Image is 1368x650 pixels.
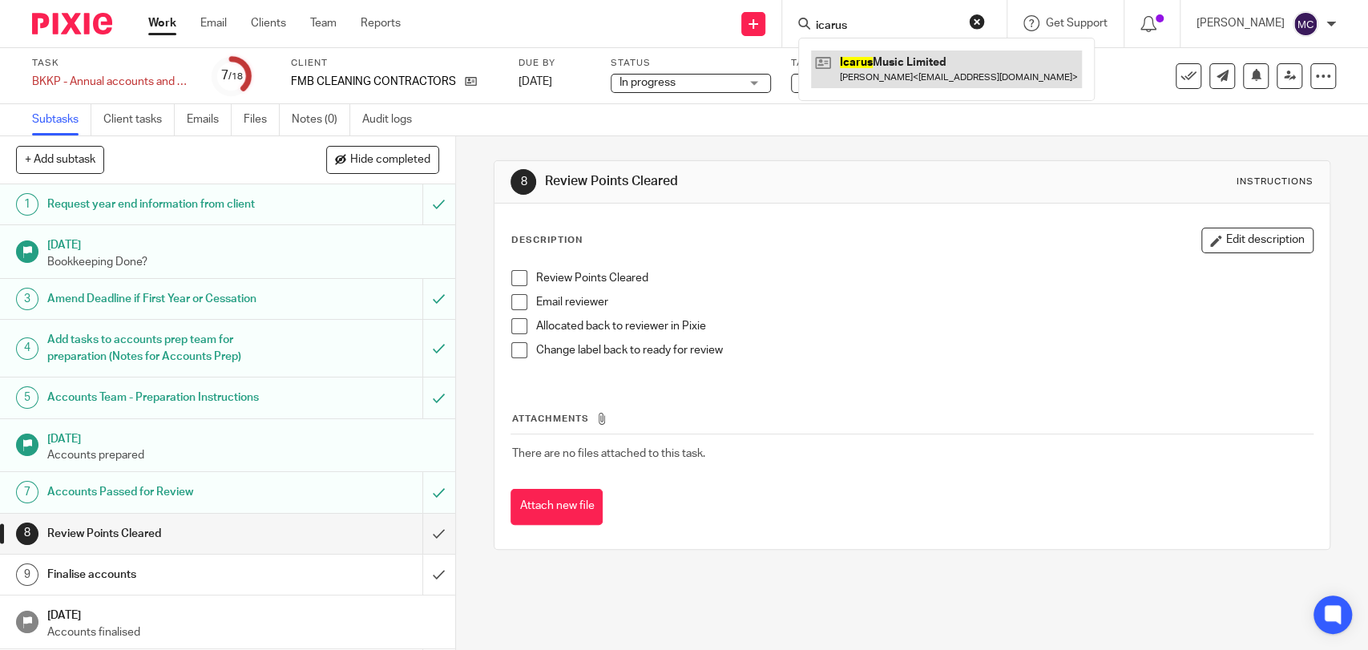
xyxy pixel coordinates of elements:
a: Notes (0) [292,104,350,135]
p: FMB CLEANING CONTRACTORS LTD [291,74,457,90]
a: Work [148,15,176,31]
span: Hide completed [350,154,430,167]
div: 1 [16,193,38,216]
img: Pixie [32,13,112,34]
button: Hide completed [326,146,439,173]
h1: Amend Deadline if First Year or Cessation [47,287,287,311]
a: Email [200,15,227,31]
h1: [DATE] [47,427,439,447]
div: Instructions [1237,176,1314,188]
div: 9 [16,563,38,586]
a: Client tasks [103,104,175,135]
img: svg%3E [1293,11,1318,37]
h1: [DATE] [47,604,439,624]
label: Status [611,57,771,70]
div: 7 [16,481,38,503]
button: Clear [969,14,985,30]
a: Files [244,104,280,135]
button: Edit description [1201,228,1314,253]
h1: Finalise accounts [47,563,287,587]
a: Team [310,15,337,31]
p: Accounts prepared [47,447,439,463]
input: Search [814,19,958,34]
label: Due by [519,57,591,70]
div: 4 [16,337,38,360]
span: Get Support [1046,18,1108,29]
p: Allocated back to reviewer in Pixie [535,318,1312,334]
p: Change label back to ready for review [535,342,1312,358]
p: Description [510,234,582,247]
label: Tags [791,57,951,70]
a: Clients [251,15,286,31]
span: There are no files attached to this task. [511,448,704,459]
button: Attach new file [510,489,603,525]
h1: Accounts Team - Preparation Instructions [47,386,287,410]
div: 5 [16,386,38,409]
p: Accounts finalised [47,624,439,640]
div: 7 [221,67,243,85]
a: Subtasks [32,104,91,135]
span: [DATE] [519,76,552,87]
button: + Add subtask [16,146,104,173]
p: Email reviewer [535,294,1312,310]
div: 3 [16,288,38,310]
div: BKKP - Annual accounts and CT600 return [32,74,192,90]
h1: Add tasks to accounts prep team for preparation (Notes for Accounts Prep) [47,328,287,369]
h1: Request year end information from client [47,192,287,216]
a: Reports [361,15,401,31]
h1: [DATE] [47,233,439,253]
p: Bookkeeping Done? [47,254,439,270]
h1: Review Points Cleared [47,522,287,546]
label: Client [291,57,498,70]
small: /18 [228,72,243,81]
span: In progress [619,77,676,88]
h1: Accounts Passed for Review [47,480,287,504]
h1: Review Points Cleared [545,173,946,190]
span: Attachments [511,414,588,423]
div: 8 [16,523,38,545]
a: Audit logs [362,104,424,135]
div: 8 [510,169,536,195]
label: Task [32,57,192,70]
p: [PERSON_NAME] [1196,15,1285,31]
p: Review Points Cleared [535,270,1312,286]
a: Emails [187,104,232,135]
